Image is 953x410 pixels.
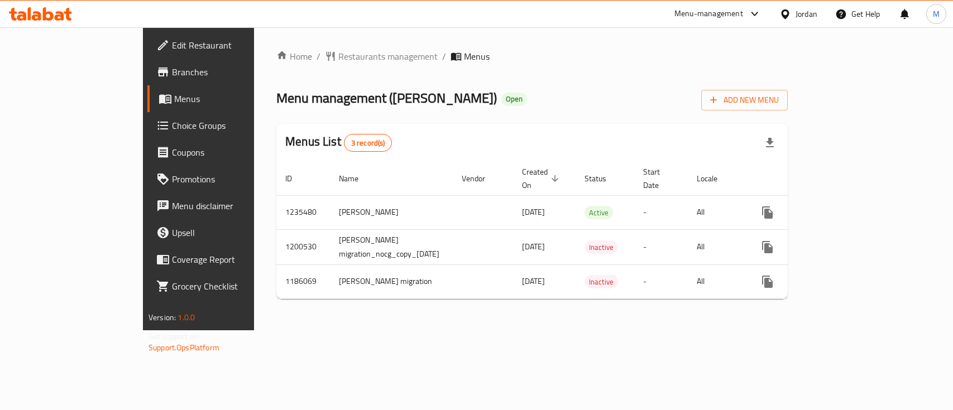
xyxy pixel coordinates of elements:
a: Promotions [147,166,302,192]
a: Edit Restaurant [147,32,302,59]
td: - [634,229,688,264]
span: Active [585,206,613,219]
span: Vendor [462,172,500,185]
a: Menu disclaimer [147,192,302,219]
button: more [754,199,781,226]
span: Status [585,172,621,185]
a: Restaurants management [325,50,438,63]
button: more [754,268,781,295]
div: Total records count [344,134,392,152]
span: 3 record(s) [344,138,392,148]
span: Inactive [585,241,618,254]
a: Menus [147,85,302,112]
span: Promotions [172,172,293,186]
span: Version: [149,310,176,325]
a: Upsell [147,219,302,246]
td: All [688,229,745,264]
div: Jordan [796,8,817,20]
span: Get support on: [149,329,200,344]
span: [DATE] [522,274,545,288]
td: [PERSON_NAME] migration_nocg_copy_[DATE] [330,229,453,264]
div: Open [501,93,527,106]
nav: breadcrumb [276,50,788,63]
span: Menus [464,50,490,63]
td: [PERSON_NAME] migration [330,264,453,298]
a: Support.OpsPlatform [149,340,219,355]
a: Coupons [147,139,302,166]
div: Inactive [585,275,618,288]
span: Created On [522,165,562,192]
a: Coverage Report [147,246,302,273]
td: - [634,195,688,229]
span: Coverage Report [172,253,293,266]
td: - [634,264,688,298]
span: Locale [697,172,732,185]
td: 1186069 [276,264,330,298]
button: Change Status [781,234,808,261]
span: Menu management ( [PERSON_NAME] ) [276,85,497,110]
span: Branches [172,65,293,79]
td: 1235480 [276,195,330,229]
span: Upsell [172,226,293,239]
span: Add New Menu [710,93,779,107]
span: Menu disclaimer [172,199,293,213]
span: [DATE] [522,239,545,254]
span: Restaurants management [338,50,438,63]
span: Start Date [643,165,674,192]
td: All [688,264,745,298]
td: All [688,195,745,229]
span: Name [339,172,373,185]
button: Add New Menu [701,90,788,110]
li: / [317,50,320,63]
td: 1200530 [276,229,330,264]
table: enhanced table [276,162,870,299]
a: Grocery Checklist [147,273,302,300]
span: ID [285,172,307,185]
th: Actions [745,162,870,196]
span: 1.0.0 [178,310,195,325]
span: Choice Groups [172,119,293,132]
span: [DATE] [522,205,545,219]
button: Change Status [781,268,808,295]
span: Coupons [172,146,293,159]
span: M [933,8,940,20]
span: Inactive [585,276,618,288]
a: Choice Groups [147,112,302,139]
span: Grocery Checklist [172,279,293,293]
button: more [754,234,781,261]
div: Menu-management [674,7,743,21]
span: Menus [174,92,293,105]
a: Branches [147,59,302,85]
h2: Menus List [285,133,392,152]
td: [PERSON_NAME] [330,195,453,229]
button: Change Status [781,199,808,226]
div: Export file [756,129,783,156]
span: Edit Restaurant [172,38,293,52]
span: Open [501,94,527,104]
li: / [442,50,446,63]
